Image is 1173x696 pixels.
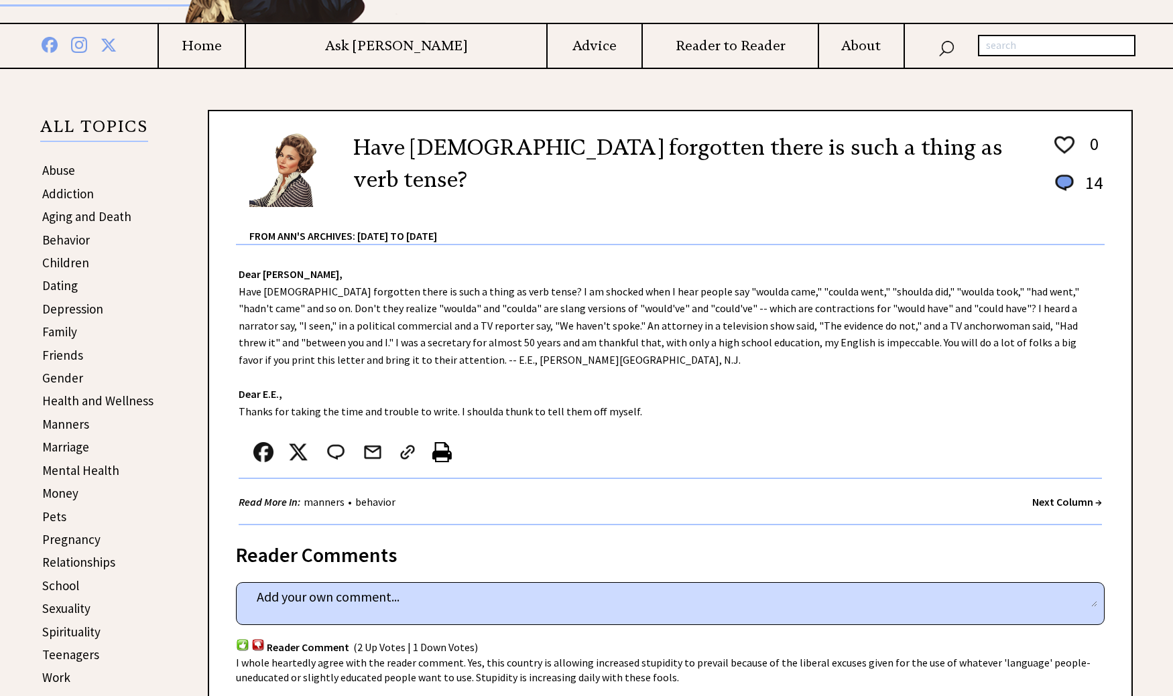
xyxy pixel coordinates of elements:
input: search [978,35,1135,56]
div: Reader Comments [236,541,1105,562]
a: Teenagers [42,646,99,663]
a: Relationships [42,554,115,570]
a: Spirituality [42,624,101,640]
a: Dating [42,277,78,293]
a: Mental Health [42,462,119,478]
img: x_small.png [288,442,308,462]
a: Marriage [42,439,89,455]
a: School [42,577,79,594]
a: Pregnancy [42,531,101,547]
img: votup.png [236,638,249,651]
img: message_round%201.png [1052,172,1076,194]
strong: Dear E.E., [239,387,282,401]
span: I whole heartedly agree with the reader comment. Yes, this country is allowing increased stupidit... [236,656,1091,684]
a: Pets [42,508,66,525]
span: (2 Up Votes | 1 Down Votes) [353,640,478,654]
strong: Read More In: [239,495,300,508]
a: Family [42,324,77,340]
strong: Dear [PERSON_NAME], [239,267,343,281]
a: Abuse [42,162,75,178]
a: Manners [42,416,89,432]
a: Depression [42,301,103,317]
img: message_round%202.png [324,442,347,462]
a: Children [42,255,89,271]
img: instagram%20blue.png [71,34,87,53]
a: Health and Wellness [42,393,153,409]
a: Sexuality [42,600,90,616]
a: Friends [42,347,83,363]
a: Home [159,38,245,54]
a: behavior [352,495,399,508]
a: Behavior [42,232,90,248]
a: Money [42,485,78,501]
img: heart_outline%201.png [1052,133,1076,157]
a: Work [42,669,70,685]
h2: Have [DEMOGRAPHIC_DATA] forgotten there is such a thing as verb tense? [353,131,1041,196]
img: printer%20icon.png [432,442,452,462]
a: Advice [548,38,642,54]
td: 14 [1078,171,1103,207]
a: About [819,38,904,54]
a: Ask [PERSON_NAME] [246,38,546,54]
span: Reader Comment [267,640,349,654]
td: 0 [1078,133,1103,170]
img: x%20blue.png [101,35,117,53]
img: link_02.png [397,442,418,462]
img: mail.png [363,442,383,462]
a: Next Column → [1032,495,1102,508]
img: facebook.png [253,442,273,462]
img: search_nav.png [938,38,954,57]
p: ALL TOPICS [40,119,148,142]
a: Gender [42,370,83,386]
div: From Ann's Archives: [DATE] to [DATE] [249,208,1105,244]
div: Have [DEMOGRAPHIC_DATA] forgotten there is such a thing as verb tense? I am shocked when I hear p... [209,245,1131,525]
a: Aging and Death [42,208,131,224]
a: Reader to Reader [643,38,818,54]
a: Addiction [42,186,94,202]
img: Ann6%20v2%20small.png [249,131,333,207]
img: votdown.png [251,638,265,651]
a: manners [300,495,348,508]
img: facebook%20blue.png [42,34,58,53]
div: • [239,494,399,510]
